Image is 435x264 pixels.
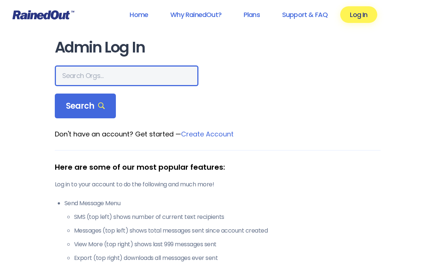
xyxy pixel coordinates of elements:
[55,162,381,173] div: Here are some of our most popular features:
[234,6,270,23] a: Plans
[340,6,377,23] a: Log In
[55,39,381,56] h1: Admin Log In
[74,254,381,263] li: Export (top right) downloads all messages ever sent
[74,226,381,235] li: Messages (top left) shows total messages sent since account created
[64,199,381,263] li: Send Message Menu
[120,6,158,23] a: Home
[55,94,116,119] div: Search
[74,240,381,249] li: View More (top right) shows last 999 messages sent
[66,101,105,111] span: Search
[55,180,381,189] p: Log in to your account to do the following and much more!
[55,65,198,86] input: Search Orgs…
[161,6,231,23] a: Why RainedOut?
[272,6,337,23] a: Support & FAQ
[74,213,381,221] li: SMS (top left) shows number of current text recipients
[181,129,234,139] a: Create Account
